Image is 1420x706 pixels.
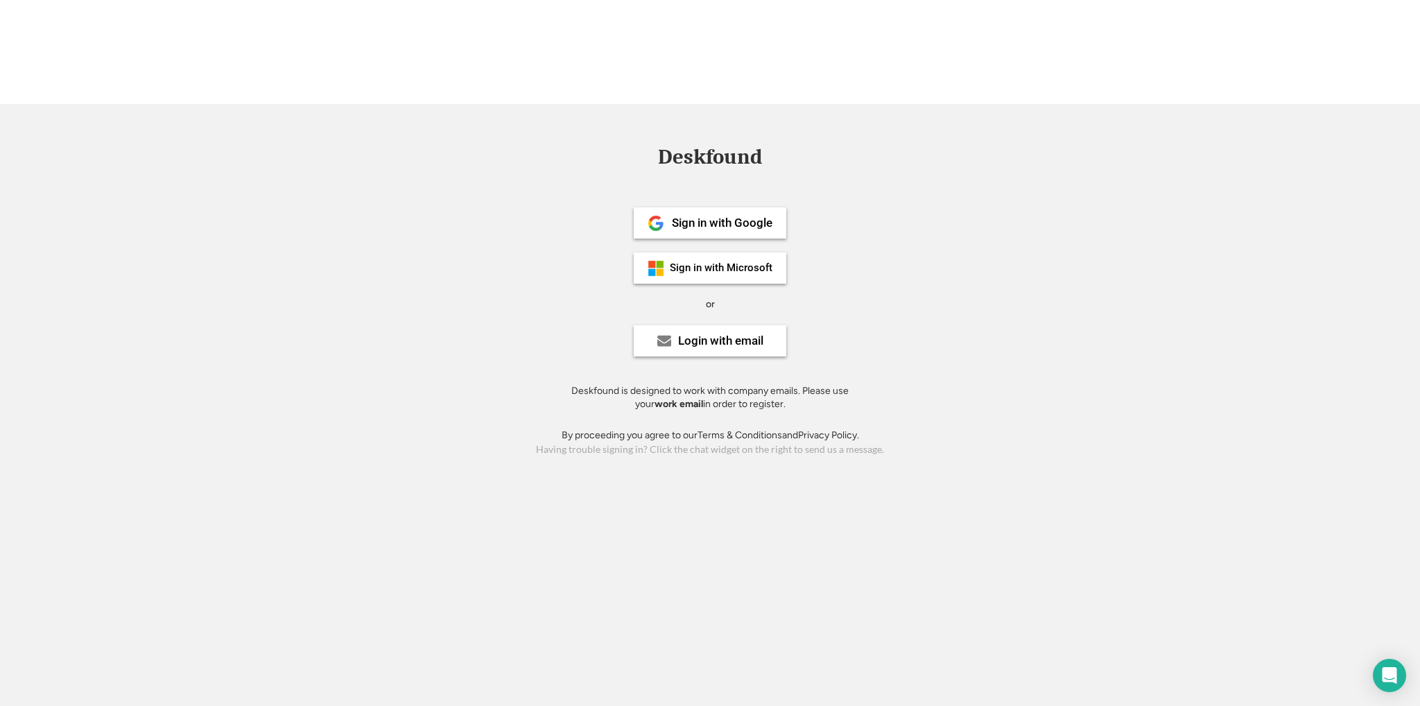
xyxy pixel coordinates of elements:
div: By proceeding you agree to our and [562,429,859,442]
div: Open Intercom Messenger [1373,659,1406,692]
div: or [706,298,715,311]
div: Sign in with Google [672,217,772,229]
a: Terms & Conditions [698,429,782,441]
div: Deskfound [651,146,769,168]
a: Privacy Policy. [798,429,859,441]
img: 1024px-Google__G__Logo.svg.png [648,215,664,232]
div: Deskfound is designed to work with company emails. Please use your in order to register. [554,384,866,411]
strong: work email [655,398,703,410]
img: ms-symbollockup_mssymbol_19.png [648,260,664,277]
div: Login with email [678,335,763,347]
div: Sign in with Microsoft [670,263,772,273]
